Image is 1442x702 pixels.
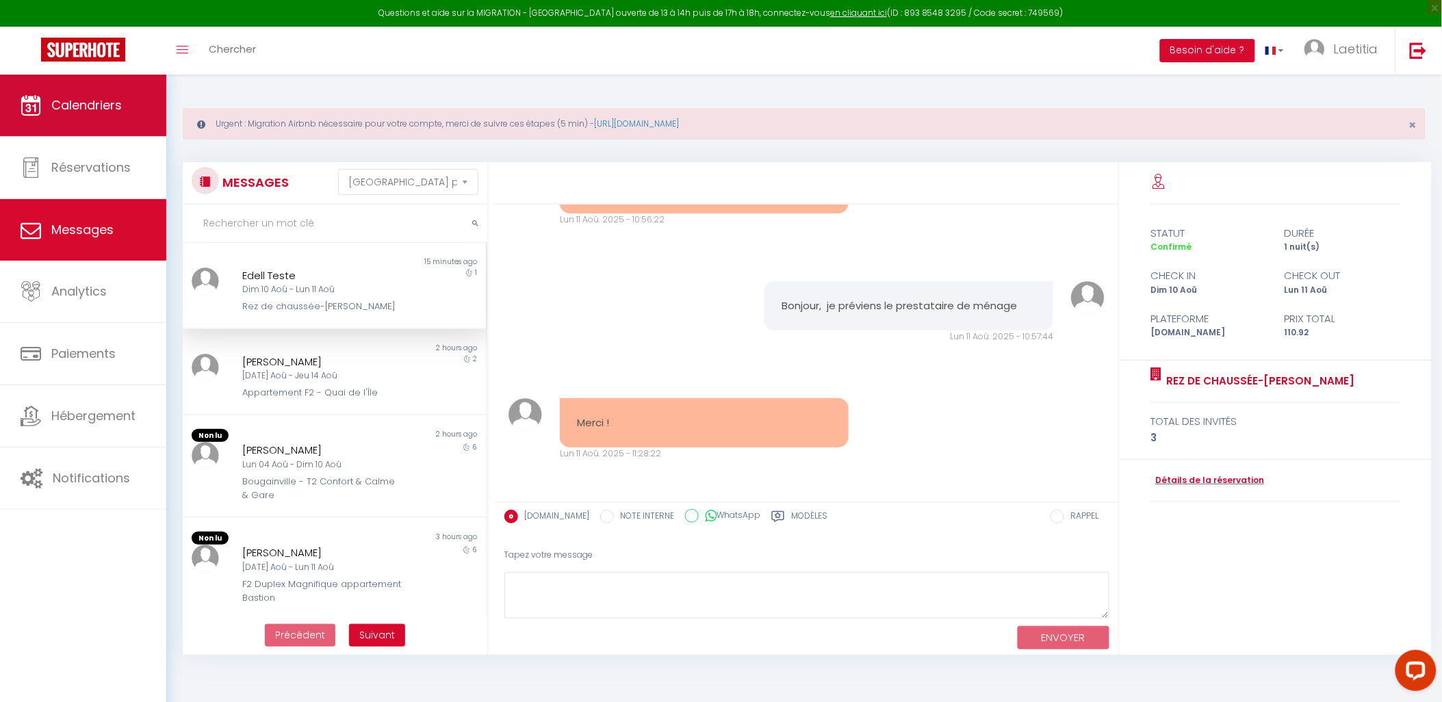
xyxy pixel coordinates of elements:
[1142,326,1276,339] div: [DOMAIN_NAME]
[242,458,401,471] div: Lun 04 Aoû - Dim 10 Aoû
[51,159,131,176] span: Réservations
[219,167,289,198] h3: MESSAGES
[183,205,487,243] input: Rechercher un mot clé
[577,415,832,431] pre: Merci !
[51,96,122,114] span: Calendriers
[242,283,401,296] div: Dim 10 Aoû - Lun 11 Aoû
[764,330,1053,343] div: Lun 11 Aoû. 2025 - 10:57:44
[1064,510,1099,525] label: RAPPEL
[335,343,487,354] div: 2 hours ago
[472,442,477,452] span: 6
[242,561,401,574] div: [DATE] Aoû - Lun 11 Aoû
[1334,40,1378,57] span: Laetitia
[53,469,130,486] span: Notifications
[475,268,477,278] span: 1
[614,510,675,525] label: NOTE INTERNE
[183,108,1426,140] div: Urgent : Migration Airbnb nécessaire pour votre compte, merci de suivre ces étapes (5 min) -
[192,429,229,443] span: Non lu
[699,509,761,524] label: WhatsApp
[242,475,401,503] div: Bougainville - T2 Confort & Calme & Gare
[1276,268,1410,284] div: check out
[504,538,1109,572] div: Tapez votre message
[242,369,401,382] div: [DATE] Aoû - Jeu 14 Aoû
[1150,474,1264,487] a: Détails de la réservation
[242,386,401,400] div: Appartement F2 - Quai de l'Île
[792,510,828,527] label: Modèles
[1142,284,1276,297] div: Dim 10 Aoû
[1150,413,1400,430] div: total des invités
[51,407,136,424] span: Hébergement
[1150,241,1192,252] span: Confirmé
[242,354,401,370] div: [PERSON_NAME]
[242,300,401,313] div: Rez de chaussée-[PERSON_NAME]
[1294,27,1395,75] a: ... Laetitia
[51,221,114,238] span: Messages
[242,545,401,561] div: [PERSON_NAME]
[560,447,849,460] div: Lun 11 Aoû. 2025 - 11:28:22
[782,298,1036,314] pre: Bonjour, je préviens le prestataire de ménage
[1018,626,1109,650] button: ENVOYER
[1409,116,1417,133] span: ×
[275,628,325,642] span: Précédent
[1142,225,1276,242] div: statut
[1304,39,1325,60] img: ...
[335,429,487,443] div: 2 hours ago
[473,354,477,364] span: 2
[1150,430,1400,446] div: 3
[594,118,679,129] a: [URL][DOMAIN_NAME]
[242,442,401,458] div: [PERSON_NAME]
[209,42,256,56] span: Chercher
[242,577,401,606] div: F2 Duplex Magnifique appartement Bastion
[265,624,335,647] button: Previous
[1410,42,1427,59] img: logout
[1160,39,1255,62] button: Besoin d'aide ?
[192,442,219,469] img: ...
[51,283,107,300] span: Analytics
[1276,326,1410,339] div: 110.92
[51,345,116,362] span: Paiements
[192,268,219,295] img: ...
[192,532,229,545] span: Non lu
[1276,225,1410,242] div: durée
[242,268,401,284] div: Edell Teste
[192,354,219,381] img: ...
[1276,311,1410,327] div: Prix total
[830,7,887,18] a: en cliquant ici
[1276,241,1410,254] div: 1 nuit(s)
[472,545,477,555] span: 6
[1276,284,1410,297] div: Lun 11 Aoû
[1142,268,1276,284] div: check in
[518,510,590,525] label: [DOMAIN_NAME]
[335,532,487,545] div: 3 hours ago
[1161,373,1354,389] a: Rez de chaussée-[PERSON_NAME]
[1409,119,1417,131] button: Close
[359,628,395,642] span: Suivant
[1071,281,1104,314] img: ...
[41,38,125,62] img: Super Booking
[349,624,405,647] button: Next
[508,398,541,431] img: ...
[560,213,849,226] div: Lun 11 Aoû. 2025 - 10:56:22
[335,257,487,268] div: 15 minutes ago
[198,27,266,75] a: Chercher
[192,545,219,572] img: ...
[1142,311,1276,327] div: Plateforme
[1385,645,1442,702] iframe: LiveChat chat widget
